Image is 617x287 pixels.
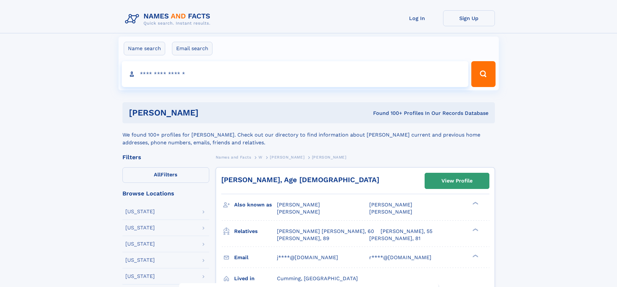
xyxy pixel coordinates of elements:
[122,154,209,160] div: Filters
[381,228,432,235] a: [PERSON_NAME], 55
[125,241,155,247] div: [US_STATE]
[129,109,286,117] h1: [PERSON_NAME]
[369,235,420,242] a: [PERSON_NAME], 81
[258,153,263,161] a: W
[124,42,165,55] label: Name search
[122,191,209,196] div: Browse Locations
[443,10,495,26] a: Sign Up
[471,227,479,232] div: ❯
[277,209,320,215] span: [PERSON_NAME]
[391,10,443,26] a: Log In
[258,155,263,160] span: W
[125,274,155,279] div: [US_STATE]
[122,61,469,87] input: search input
[270,153,304,161] a: [PERSON_NAME]
[277,235,329,242] a: [PERSON_NAME], 89
[277,228,374,235] a: [PERSON_NAME] [PERSON_NAME], 60
[425,173,489,189] a: View Profile
[277,202,320,208] span: [PERSON_NAME]
[125,209,155,214] div: [US_STATE]
[471,201,479,205] div: ❯
[234,199,277,210] h3: Also known as
[172,42,212,55] label: Email search
[277,275,358,281] span: Cumming, [GEOGRAPHIC_DATA]
[286,110,488,117] div: Found 100+ Profiles In Our Records Database
[234,273,277,284] h3: Lived in
[234,252,277,263] h3: Email
[441,173,473,188] div: View Profile
[221,176,379,184] a: [PERSON_NAME], Age [DEMOGRAPHIC_DATA]
[122,123,495,147] div: We found 100+ profiles for [PERSON_NAME]. Check out our directory to find information about [PERS...
[471,61,495,87] button: Search Button
[125,258,155,263] div: [US_STATE]
[312,155,347,160] span: [PERSON_NAME]
[270,155,304,160] span: [PERSON_NAME]
[471,254,479,258] div: ❯
[216,153,251,161] a: Names and Facts
[122,167,209,183] label: Filters
[369,209,412,215] span: [PERSON_NAME]
[122,10,216,28] img: Logo Names and Facts
[154,171,161,178] span: All
[369,202,412,208] span: [PERSON_NAME]
[125,225,155,230] div: [US_STATE]
[234,226,277,237] h3: Relatives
